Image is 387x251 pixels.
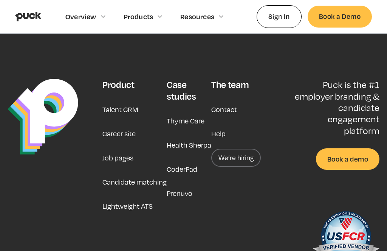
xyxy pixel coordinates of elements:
img: Puck Logo [8,79,78,155]
div: Resources [180,12,214,21]
div: Overview [65,12,96,21]
div: The team [211,79,249,90]
a: Lightweight ATS [102,197,153,215]
div: Products [124,12,153,21]
a: Career site [102,125,136,143]
a: We’re hiring [211,149,261,167]
a: Job pages [102,149,133,167]
a: Help [211,125,226,143]
a: Talent CRM [102,100,138,119]
a: Thyme Care [167,112,204,130]
a: Sign In [257,5,302,28]
a: Candidate matching [102,173,167,191]
a: Contact [211,100,237,119]
p: Puck is the #1 employer branding & candidate engagement platform [292,79,379,136]
a: Book a Demo [308,6,372,27]
a: Book a demo [316,148,379,170]
a: CoderPad [167,160,197,178]
a: Prenuvo [167,184,192,202]
div: Case studies [167,79,211,102]
div: Product [102,79,135,90]
a: Health Sherpa [167,136,211,154]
